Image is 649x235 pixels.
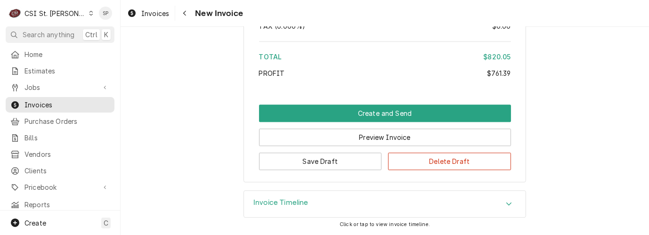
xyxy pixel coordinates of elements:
span: Ctrl [85,30,97,40]
button: Accordion Details Expand Trigger [244,191,526,217]
span: Search anything [23,30,74,40]
a: Go to Jobs [6,80,114,95]
span: Estimates [24,66,110,76]
a: Bills [6,130,114,146]
button: Preview Invoice [259,129,511,146]
button: Create and Send [259,105,511,122]
span: Profit [259,69,285,77]
div: SP [99,7,112,20]
span: Invoices [141,8,169,18]
a: Vendors [6,146,114,162]
span: Bills [24,133,110,143]
div: CSI St. Louis's Avatar [8,7,22,20]
span: Invoices [24,100,110,110]
span: K [104,30,108,40]
div: Button Group Row [259,146,511,170]
a: Purchase Orders [6,113,114,129]
span: $761.39 [487,69,511,77]
span: Vendors [24,149,110,159]
div: Total [259,52,511,62]
a: Clients [6,163,114,178]
span: Clients [24,166,110,176]
span: Purchase Orders [24,116,110,126]
button: Navigate back [177,6,192,21]
span: Pricebook [24,182,96,192]
a: Reports [6,197,114,212]
div: C [8,7,22,20]
a: Invoices [6,97,114,113]
a: Go to Pricebook [6,179,114,195]
span: Jobs [24,82,96,92]
span: Create [24,219,46,227]
span: Reports [24,200,110,210]
div: CSI St. [PERSON_NAME] [24,8,86,18]
span: Total [259,53,282,61]
div: $820.05 [483,52,511,62]
button: Delete Draft [388,153,511,170]
div: Invoice Timeline [243,190,526,218]
button: Save Draft [259,153,382,170]
a: Estimates [6,63,114,79]
a: Home [6,47,114,62]
div: Profit [259,68,511,78]
span: New Invoice [192,7,243,20]
span: C [104,218,108,228]
a: Invoices [123,6,173,21]
button: Search anythingCtrlK [6,26,114,43]
h3: Invoice Timeline [253,198,308,207]
div: Shelley Politte's Avatar [99,7,112,20]
div: Accordion Header [244,191,526,217]
span: Click or tap to view invoice timeline. [340,221,430,227]
div: Button Group [259,105,511,170]
div: Button Group Row [259,105,511,122]
span: Home [24,49,110,59]
div: Button Group Row [259,122,511,146]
